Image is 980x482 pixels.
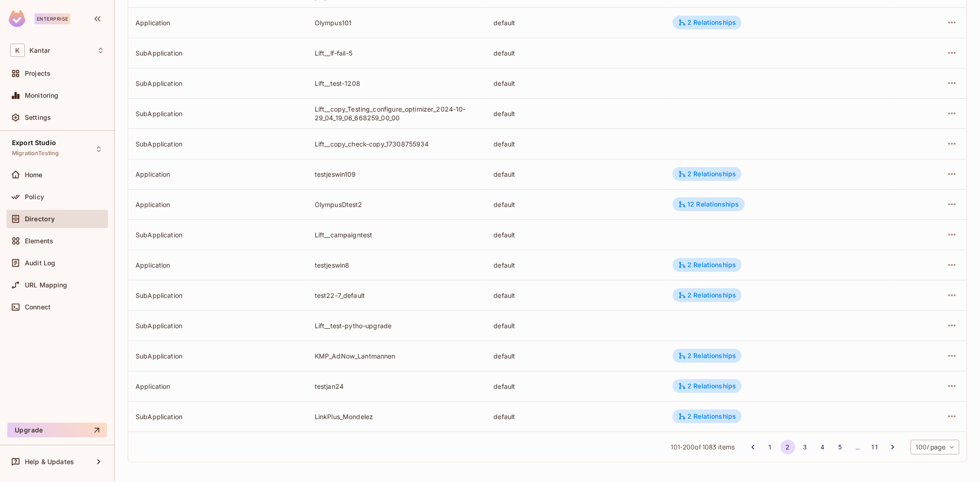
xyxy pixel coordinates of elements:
[7,423,107,437] button: Upgrade
[493,200,658,209] div: default
[12,150,59,157] span: MigrationTesting
[493,140,658,148] div: default
[25,171,43,179] span: Home
[136,352,300,360] div: SubApplication
[493,321,658,330] div: default
[315,170,479,179] div: testjeswin109
[493,382,658,391] div: default
[678,170,736,178] div: 2 Relationships
[10,44,25,57] span: K
[781,440,795,454] button: page 2
[25,215,55,223] span: Directory
[136,109,300,118] div: SubApplication
[9,10,25,27] img: SReyMgAAAABJRU5ErkJggg==
[136,170,300,179] div: Application
[493,291,658,300] div: default
[25,303,51,311] span: Connect
[136,79,300,88] div: SubApplication
[315,140,479,148] div: Lift__copy_check-copy_17308755934
[798,440,813,454] button: Go to page 3
[315,105,479,122] div: Lift__copy_Testing_configure_optimizer_2024-10-29_04_19_06_668259_00_00
[315,79,479,88] div: Lift__test-1208
[315,230,479,239] div: Lift__campaigntest
[493,170,658,179] div: default
[493,261,658,269] div: default
[744,440,901,454] nav: pagination navigation
[816,440,830,454] button: Go to page 4
[25,237,53,245] span: Elements
[493,18,658,27] div: default
[25,259,55,267] span: Audit Log
[136,230,300,239] div: SubApplication
[678,18,736,27] div: 2 Relationships
[678,412,736,420] div: 2 Relationships
[315,321,479,330] div: Lift__test-pytho-upgrade
[34,13,70,24] div: Enterprise
[136,200,300,209] div: Application
[493,49,658,57] div: default
[25,193,44,201] span: Policy
[25,92,59,99] span: Monitoring
[493,352,658,360] div: default
[315,382,479,391] div: testjan24
[493,230,658,239] div: default
[763,440,778,454] button: Go to page 1
[25,281,68,289] span: URL Mapping
[746,440,760,454] button: Go to previous page
[678,352,736,360] div: 2 Relationships
[136,291,300,300] div: SubApplication
[315,352,479,360] div: KMP_AdNow_Lantmannen
[315,412,479,421] div: LinkPlus_Mondelez
[678,382,736,390] div: 2 Relationships
[25,70,51,77] span: Projects
[315,200,479,209] div: OlympusDtest2
[136,18,300,27] div: Application
[678,200,739,208] div: 12 Relationships
[136,261,300,269] div: Application
[678,261,736,269] div: 2 Relationships
[136,412,300,421] div: SubApplication
[25,458,74,465] span: Help & Updates
[315,18,479,27] div: Olympus101
[833,440,848,454] button: Go to page 5
[493,412,658,421] div: default
[29,47,50,54] span: Workspace: Kantar
[136,49,300,57] div: SubApplication
[678,291,736,299] div: 2 Relationships
[911,440,959,454] div: 100 / page
[850,443,865,452] div: …
[885,440,900,454] button: Go to next page
[868,440,883,454] button: Go to page 11
[315,291,479,300] div: test22-7_default
[136,382,300,391] div: Application
[12,139,56,146] span: Export Studio
[136,321,300,330] div: SubApplication
[136,140,300,148] div: SubApplication
[25,114,51,121] span: Settings
[671,442,735,452] span: 101 - 200 of 1083 items
[493,79,658,88] div: default
[493,109,658,118] div: default
[315,49,479,57] div: Lift__lf-fail-5
[315,261,479,269] div: testjeswin8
